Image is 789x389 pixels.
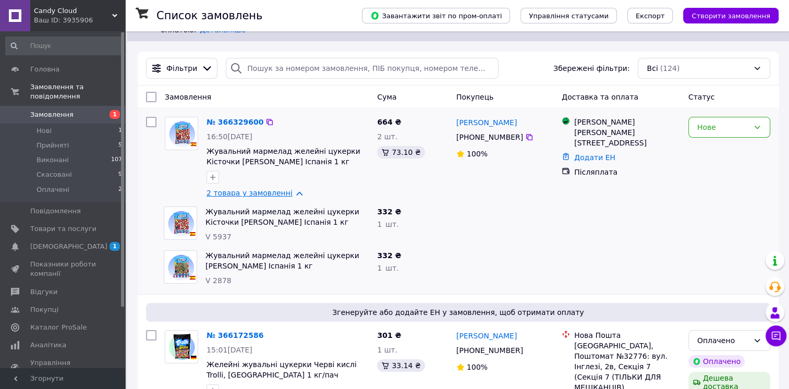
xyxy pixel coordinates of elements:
a: № 366172586 [207,331,263,339]
a: Фото товару [165,117,198,150]
span: Замовлення та повідомлення [30,82,125,101]
button: Чат з покупцем [766,325,786,346]
span: 1 шт. [377,346,397,354]
div: [PERSON_NAME][STREET_ADDRESS] [574,127,680,148]
span: 2 шт. [377,132,397,141]
div: Оплачено [697,335,749,346]
span: Виконані [37,155,69,165]
span: Збережені фільтри: [553,63,629,74]
input: Пошук за номером замовлення, ПІБ покупця, номером телефону, Email, номером накладної [226,58,499,79]
img: Фото товару [164,253,197,280]
span: V 2878 [205,276,232,285]
span: Аналітика [30,341,66,350]
span: 1 [118,126,122,136]
button: Експорт [627,8,673,23]
span: 16:50[DATE] [207,132,252,141]
span: Управління статусами [529,12,609,20]
img: Фото товару [165,120,198,147]
span: 2 [118,185,122,194]
span: Показники роботи компанії [30,260,96,278]
span: 1 [110,110,120,119]
span: 301 ₴ [377,331,401,339]
span: Товари та послуги [30,224,96,234]
div: Нове [697,121,749,133]
a: [PERSON_NAME] [456,331,517,341]
span: Оплачені [37,185,69,194]
span: 1 [110,242,120,251]
button: Управління статусами [520,8,617,23]
span: (124) [660,64,680,72]
h1: Список замовлень [156,9,262,22]
span: 107 [111,155,122,165]
a: Фото товару [165,330,198,363]
span: 332 ₴ [377,251,401,260]
a: Жувальний мармелад желейні цукерки Кісточки [PERSON_NAME] Іспанія 1 кг [205,208,359,226]
a: Створити замовлення [673,11,779,19]
span: Фільтри [166,63,197,74]
div: 33.14 ₴ [377,359,424,372]
input: Пошук [5,37,123,55]
span: Замовлення [165,93,211,101]
span: [DEMOGRAPHIC_DATA] [30,242,107,251]
span: Доставка та оплата [562,93,638,101]
a: [PERSON_NAME] [456,117,517,128]
span: Головна [30,65,59,74]
span: Прийняті [37,141,69,150]
span: 1 шт. [377,220,398,228]
span: Експорт [636,12,665,20]
div: Ваш ID: 3935906 [34,16,125,25]
span: 5 [118,141,122,150]
span: Покупці [30,305,58,314]
div: Оплачено [688,355,745,368]
span: Статус [688,93,715,101]
span: Cума [377,93,396,101]
button: Завантажити звіт по пром-оплаті [362,8,510,23]
button: Створити замовлення [683,8,779,23]
a: № 366329600 [207,118,263,126]
a: Додати ЕН [574,153,615,162]
img: Фото товару [164,210,197,236]
span: Скасовані [37,170,72,179]
img: Фото товару [165,333,198,360]
span: Каталог ProSale [30,323,87,332]
div: [PHONE_NUMBER] [454,343,525,358]
span: Всі [647,63,658,74]
div: [PHONE_NUMBER] [454,130,525,144]
span: Замовлення [30,110,74,119]
span: 664 ₴ [377,118,401,126]
span: Створити замовлення [691,12,770,20]
span: V 5937 [205,233,232,241]
span: 15:01[DATE] [207,346,252,354]
div: 73.10 ₴ [377,146,424,159]
a: 2 товара у замовленні [207,189,293,197]
span: Покупець [456,93,493,101]
a: Жувальний мармелад желейні цукерки [PERSON_NAME] Іспанія 1 кг [205,251,359,270]
span: Згенеруйте або додайте ЕН у замовлення, щоб отримати оплату [150,307,766,318]
span: Повідомлення [30,206,81,216]
a: Желейні жувальні цукерки Черві кислі Trolli, [GEOGRAPHIC_DATA] 1 кг/пач [207,360,357,379]
span: Управління сайтом [30,358,96,377]
div: Післяплата [574,167,680,177]
div: [PERSON_NAME] [574,117,680,127]
div: Нова Пошта [574,330,680,341]
span: 9 [118,170,122,179]
span: Нові [37,126,52,136]
span: 100% [467,363,488,371]
span: Відгуки [30,287,57,297]
a: Жувальний мармелад желейні цукерки Кісточки [PERSON_NAME] Іспанія 1 кг [207,147,360,166]
span: Candy Cloud [34,6,112,16]
span: Завантажити звіт по пром-оплаті [370,11,502,20]
span: 332 ₴ [377,208,401,216]
span: 100% [467,150,488,158]
span: 1 шт. [377,264,398,272]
